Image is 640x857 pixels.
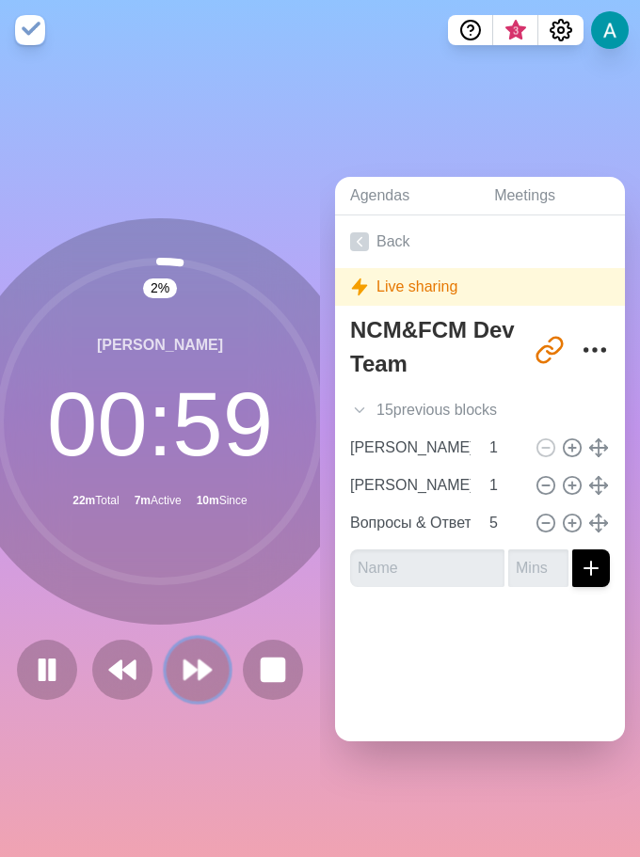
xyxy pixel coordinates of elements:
[493,15,538,45] button: What’s new
[350,549,504,587] input: Name
[531,331,568,369] button: Share link
[343,504,478,542] input: Name
[508,24,523,39] span: 3
[508,549,568,587] input: Mins
[482,467,527,504] input: Mins
[538,15,584,45] button: Settings
[335,391,625,429] div: 15 previous block
[335,177,479,215] a: Agendas
[489,399,497,421] span: s
[448,15,493,45] button: Help
[576,331,614,369] button: More
[479,177,625,215] a: Meetings
[335,215,625,268] a: Back
[15,15,45,45] img: timeblocks logo
[343,429,478,467] input: Name
[482,429,527,467] input: Mins
[482,504,527,542] input: Mins
[343,467,478,504] input: Name
[335,268,625,306] div: Live sharing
